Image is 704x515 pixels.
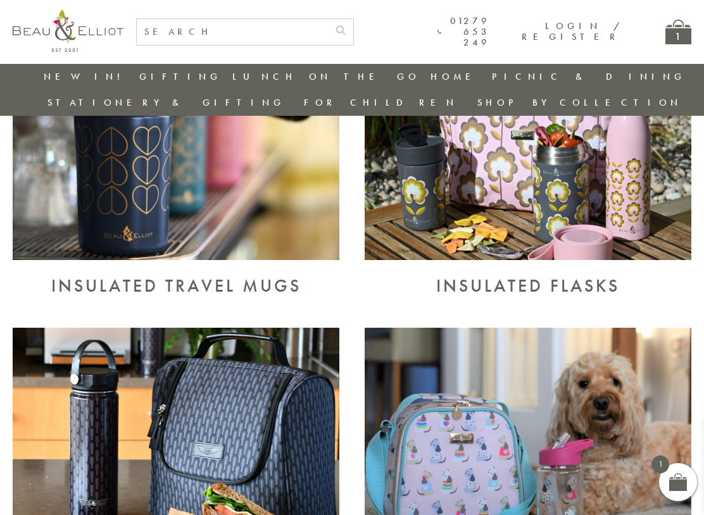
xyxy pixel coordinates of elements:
a: Shop by collection [477,96,682,109]
input: SEARCH [137,19,328,45]
a: Insulated Travel Mugs Insulated Travel Mugs [13,250,339,296]
a: Stationery & Gifting [47,96,285,109]
a: 1 [665,20,691,44]
a: New in! [44,70,129,83]
a: For Children [304,96,458,109]
img: logo [13,9,123,52]
a: Login / Register [522,20,621,43]
a: Picnic & Dining [492,70,686,83]
span: 1 [651,456,669,473]
div: Insulated Flasks [365,276,691,296]
div: Insulated Travel Mugs [13,276,339,296]
img: Insulated Flasks [365,23,691,260]
img: Insulated Travel Mugs [13,23,339,260]
a: Gifting [139,70,222,83]
a: Home [431,70,481,83]
a: Insulated Flasks Insulated Flasks [365,250,691,296]
a: 01279 653 249 [437,16,490,49]
a: Lunch On The Go [232,70,420,83]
